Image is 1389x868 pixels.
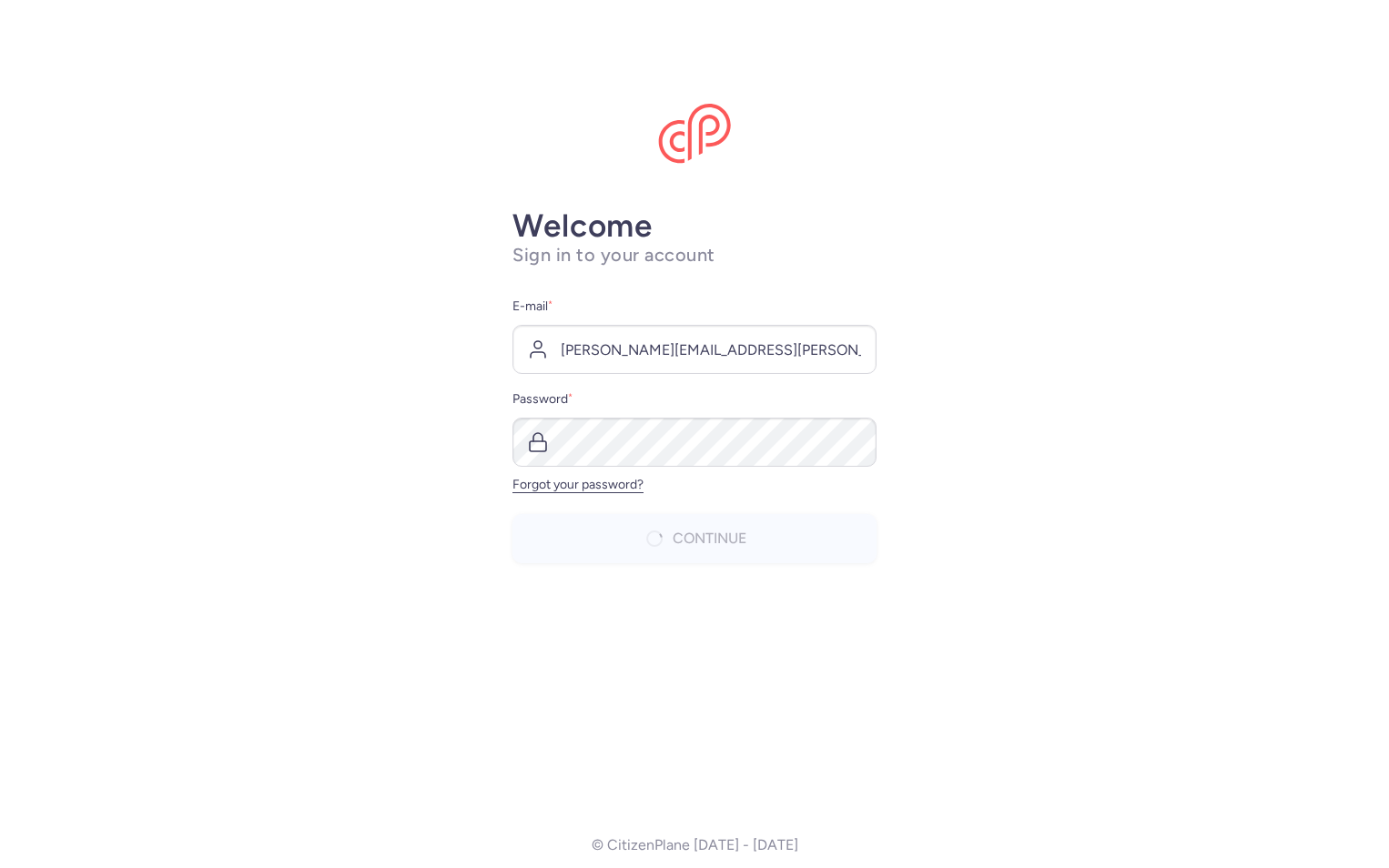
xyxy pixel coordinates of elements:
[512,296,877,318] label: E-mail
[512,325,877,374] input: user@example.com
[512,514,877,563] button: Continue
[592,837,798,853] p: © CitizenPlane [DATE] - [DATE]
[512,244,877,267] h1: Sign in to your account
[512,477,644,492] a: Forgot your password?
[673,530,746,547] span: Continue
[658,104,731,164] img: CitizenPlane logo
[512,389,877,410] label: Password
[512,207,653,245] strong: Welcome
